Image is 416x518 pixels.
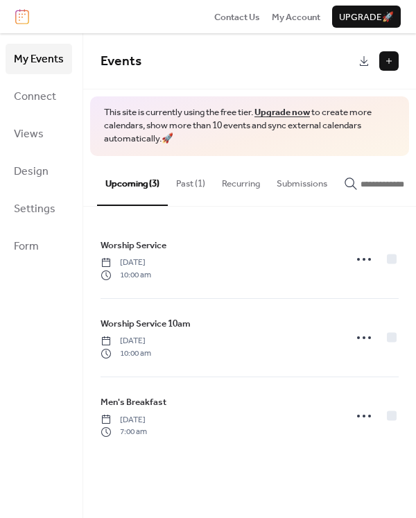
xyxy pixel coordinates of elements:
[101,269,151,282] span: 10:00 am
[214,156,268,205] button: Recurring
[214,10,260,24] a: Contact Us
[14,236,39,258] span: Form
[168,156,214,205] button: Past (1)
[15,9,29,24] img: logo
[332,6,401,28] button: Upgrade🚀
[14,161,49,183] span: Design
[6,81,72,112] a: Connect
[254,103,310,121] a: Upgrade now
[97,156,168,206] button: Upcoming (3)
[272,10,320,24] a: My Account
[6,44,72,74] a: My Events
[268,156,336,205] button: Submissions
[101,414,147,426] span: [DATE]
[101,316,191,331] a: Worship Service 10am
[101,395,166,410] a: Men's Breakfast
[14,49,64,71] span: My Events
[14,86,56,108] span: Connect
[6,156,72,187] a: Design
[101,426,147,438] span: 7:00 am
[101,257,151,269] span: [DATE]
[101,347,151,360] span: 10:00 am
[14,198,55,221] span: Settings
[14,123,44,146] span: Views
[6,193,72,224] a: Settings
[104,106,395,146] span: This site is currently using the free tier. to create more calendars, show more than 10 events an...
[101,335,151,347] span: [DATE]
[101,395,166,409] span: Men's Breakfast
[101,49,141,74] span: Events
[6,231,72,261] a: Form
[6,119,72,149] a: Views
[101,239,166,252] span: Worship Service
[101,317,191,331] span: Worship Service 10am
[101,238,166,253] a: Worship Service
[339,10,394,24] span: Upgrade 🚀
